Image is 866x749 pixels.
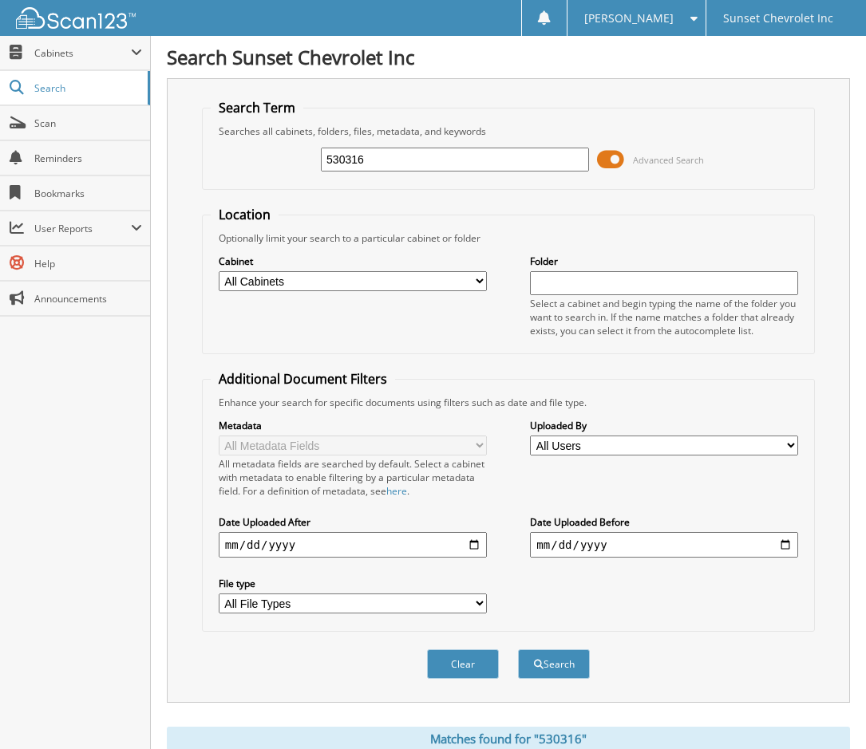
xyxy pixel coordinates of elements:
legend: Search Term [211,99,303,116]
span: Bookmarks [34,187,142,200]
button: Search [518,649,590,679]
label: Metadata [219,419,487,432]
legend: Location [211,206,279,223]
label: Date Uploaded After [219,515,487,529]
span: [PERSON_NAME] [584,14,674,23]
input: start [219,532,487,558]
span: Announcements [34,292,142,306]
div: All metadata fields are searched by default. Select a cabinet with metadata to enable filtering b... [219,457,487,498]
div: Searches all cabinets, folders, files, metadata, and keywords [211,124,806,138]
span: Reminders [34,152,142,165]
span: Search [34,81,140,95]
button: Clear [427,649,499,679]
h1: Search Sunset Chevrolet Inc [167,44,850,70]
label: Folder [530,254,798,268]
span: Advanced Search [633,154,704,166]
span: Scan [34,116,142,130]
legend: Additional Document Filters [211,370,395,388]
span: Help [34,257,142,270]
input: end [530,532,798,558]
img: scan123-logo-white.svg [16,7,136,29]
a: here [386,484,407,498]
label: File type [219,577,487,590]
label: Uploaded By [530,419,798,432]
div: Select a cabinet and begin typing the name of the folder you want to search in. If the name match... [530,297,798,337]
span: User Reports [34,222,131,235]
span: Sunset Chevrolet Inc [723,14,833,23]
label: Date Uploaded Before [530,515,798,529]
div: Optionally limit your search to a particular cabinet or folder [211,231,806,245]
span: Cabinets [34,46,131,60]
div: Enhance your search for specific documents using filters such as date and file type. [211,396,806,409]
label: Cabinet [219,254,487,268]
